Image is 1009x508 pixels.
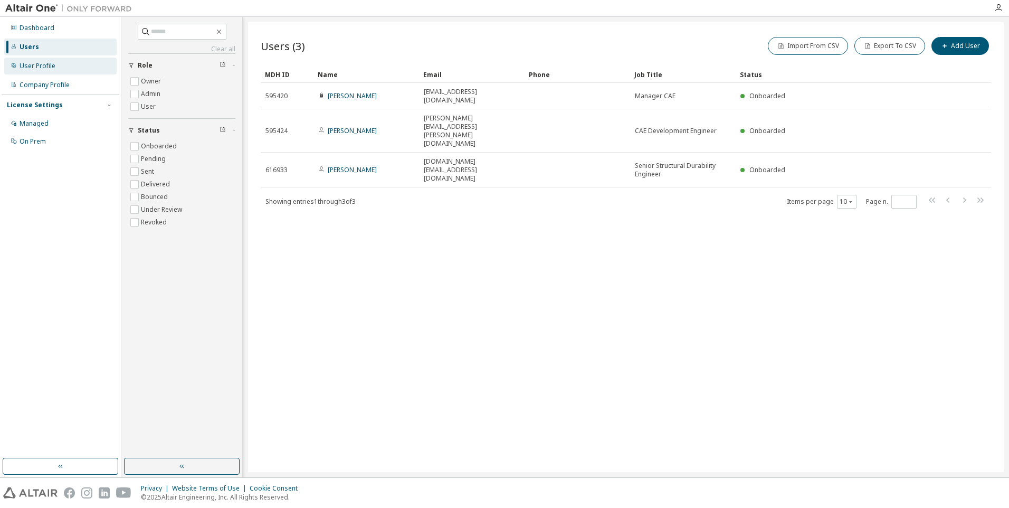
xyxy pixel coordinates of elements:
button: Role [128,54,235,77]
div: Users [20,43,39,51]
span: [DOMAIN_NAME][EMAIL_ADDRESS][DOMAIN_NAME] [424,157,520,183]
span: 595420 [265,92,288,100]
span: Clear filter [220,61,226,70]
span: [EMAIL_ADDRESS][DOMAIN_NAME] [424,88,520,105]
div: User Profile [20,62,55,70]
img: altair_logo.svg [3,487,58,498]
div: Dashboard [20,24,54,32]
img: Altair One [5,3,137,14]
div: Privacy [141,484,172,493]
label: Bounced [141,191,170,203]
label: Pending [141,153,168,165]
span: Showing entries 1 through 3 of 3 [265,197,356,206]
img: linkedin.svg [99,487,110,498]
span: Users (3) [261,39,305,53]
div: Company Profile [20,81,70,89]
a: [PERSON_NAME] [328,126,377,135]
span: 595424 [265,127,288,135]
div: On Prem [20,137,46,146]
div: Website Terms of Use [172,484,250,493]
div: Status [740,66,936,83]
a: Clear all [128,45,235,53]
span: Senior Structural Durability Engineer [635,162,731,178]
label: Owner [141,75,163,88]
span: Onboarded [749,91,785,100]
div: Name [318,66,415,83]
label: Admin [141,88,163,100]
p: © 2025 Altair Engineering, Inc. All Rights Reserved. [141,493,304,502]
img: youtube.svg [116,487,131,498]
img: instagram.svg [81,487,92,498]
button: 10 [840,197,854,206]
label: Under Review [141,203,184,216]
button: Add User [931,37,989,55]
span: Onboarded [749,165,785,174]
div: License Settings [7,101,63,109]
span: Manager CAE [635,92,675,100]
button: Export To CSV [854,37,925,55]
label: User [141,100,158,113]
span: Role [138,61,153,70]
label: Sent [141,165,156,178]
span: Items per page [787,195,856,209]
div: Job Title [634,66,731,83]
span: CAE Development Engineer [635,127,717,135]
div: Managed [20,119,49,128]
span: Page n. [866,195,917,209]
img: facebook.svg [64,487,75,498]
span: [PERSON_NAME][EMAIL_ADDRESS][PERSON_NAME][DOMAIN_NAME] [424,114,520,148]
label: Delivered [141,178,172,191]
a: [PERSON_NAME] [328,91,377,100]
label: Onboarded [141,140,179,153]
div: MDH ID [265,66,309,83]
span: Status [138,126,160,135]
button: Status [128,119,235,142]
span: Onboarded [749,126,785,135]
span: Clear filter [220,126,226,135]
label: Revoked [141,216,169,229]
div: Phone [529,66,626,83]
div: Cookie Consent [250,484,304,493]
div: Email [423,66,520,83]
span: 616933 [265,166,288,174]
button: Import From CSV [768,37,848,55]
a: [PERSON_NAME] [328,165,377,174]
